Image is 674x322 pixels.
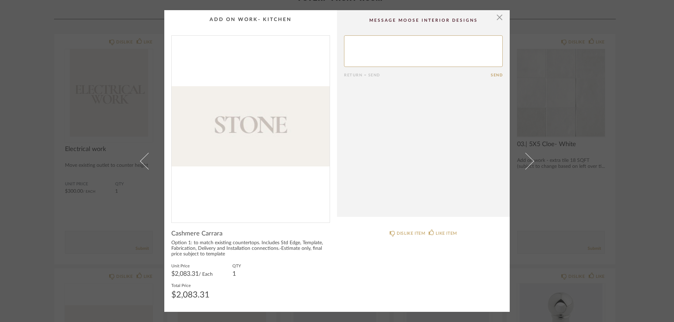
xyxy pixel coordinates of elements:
div: $2,083.31 [171,291,210,299]
div: Option 1: to match existing countertops. Includes Std Edge, Template, Fabrication, Delivery and I... [171,240,330,257]
span: Cashmere Carrara [171,230,223,238]
div: DISLIKE ITEM [397,230,425,237]
span: $2,083.31 [171,271,199,277]
button: Close [493,10,507,24]
div: 0 [172,36,330,217]
button: Send [491,73,503,77]
div: LIKE ITEM [436,230,457,237]
label: QTY [232,263,241,268]
label: Unit Price [171,263,213,268]
span: / Each [199,272,213,277]
div: Return = Send [344,73,491,77]
img: e762cf0a-08bf-4ad0-86df-ec71929c6466_1000x1000.jpg [172,36,330,217]
div: 1 [232,271,241,277]
label: Total Price [171,282,210,288]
